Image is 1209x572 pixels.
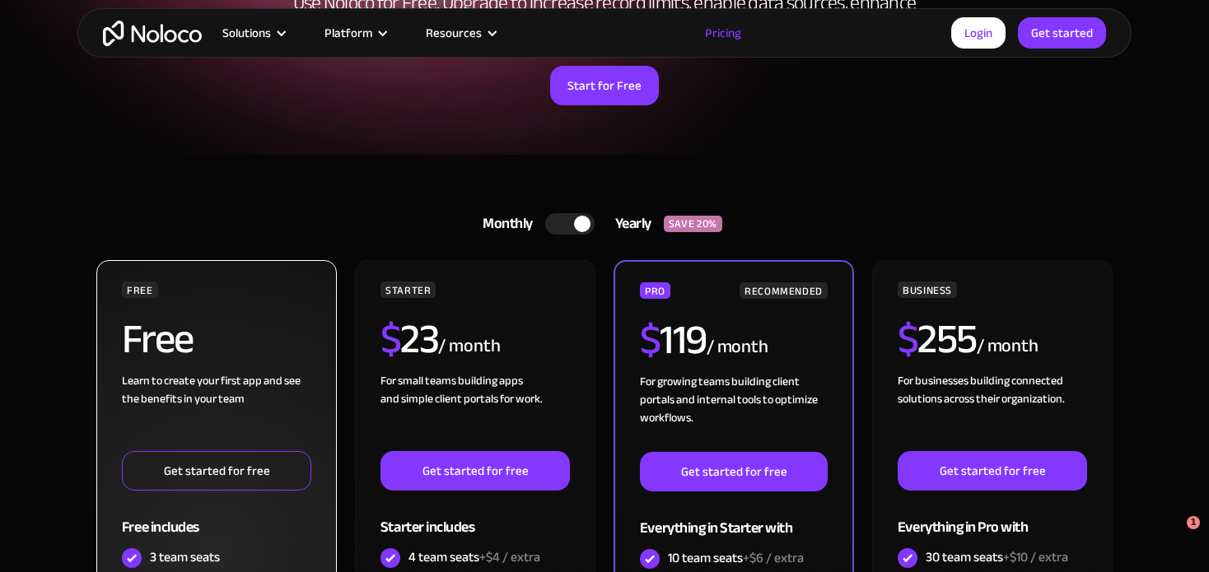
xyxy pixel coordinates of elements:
[1187,516,1200,529] span: 1
[405,22,515,44] div: Resources
[122,451,311,491] a: Get started for free
[324,22,372,44] div: Platform
[1003,545,1068,570] span: +$10 / extra
[380,319,439,360] h2: 23
[222,22,271,44] div: Solutions
[380,372,570,451] div: For small teams building apps and simple client portals for work. ‍
[707,334,768,360] div: / month
[668,549,804,567] div: 10 team seats
[462,212,545,236] div: Monthly
[640,282,670,299] div: PRO
[122,319,194,360] h2: Free
[1153,516,1193,556] iframe: Intercom live chat
[202,22,304,44] div: Solutions
[640,452,828,491] a: Get started for free
[103,21,202,46] a: home
[380,451,570,491] a: Get started for free
[898,300,918,378] span: $
[122,372,311,451] div: Learn to create your first app and see the benefits in your team ‍
[640,319,707,360] h2: 119
[550,66,659,105] a: Start for Free
[380,491,570,544] div: Starter includes
[977,333,1039,360] div: / month
[898,281,957,298] div: BUSINESS
[1018,17,1106,49] a: Get started
[122,491,311,544] div: Free includes
[743,546,804,570] span: +$6 / extra
[380,300,401,378] span: $
[898,319,977,360] h2: 255
[122,281,158,298] div: FREE
[926,548,1068,566] div: 30 team seats
[664,216,722,232] div: SAVE 20%
[898,372,1087,451] div: For businesses building connected solutions across their organization. ‍
[479,545,540,570] span: +$4 / extra
[640,301,661,379] span: $
[150,548,220,566] div: 3 team seats
[740,282,828,299] div: RECOMMENDED
[438,333,500,360] div: / month
[408,548,540,566] div: 4 team seats
[595,212,664,236] div: Yearly
[951,17,1006,49] a: Login
[640,373,828,452] div: For growing teams building client portals and internal tools to optimize workflows.
[684,22,762,44] a: Pricing
[426,22,482,44] div: Resources
[304,22,405,44] div: Platform
[380,281,436,298] div: STARTER
[640,491,828,545] div: Everything in Starter with
[880,412,1209,528] iframe: Intercom notifications message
